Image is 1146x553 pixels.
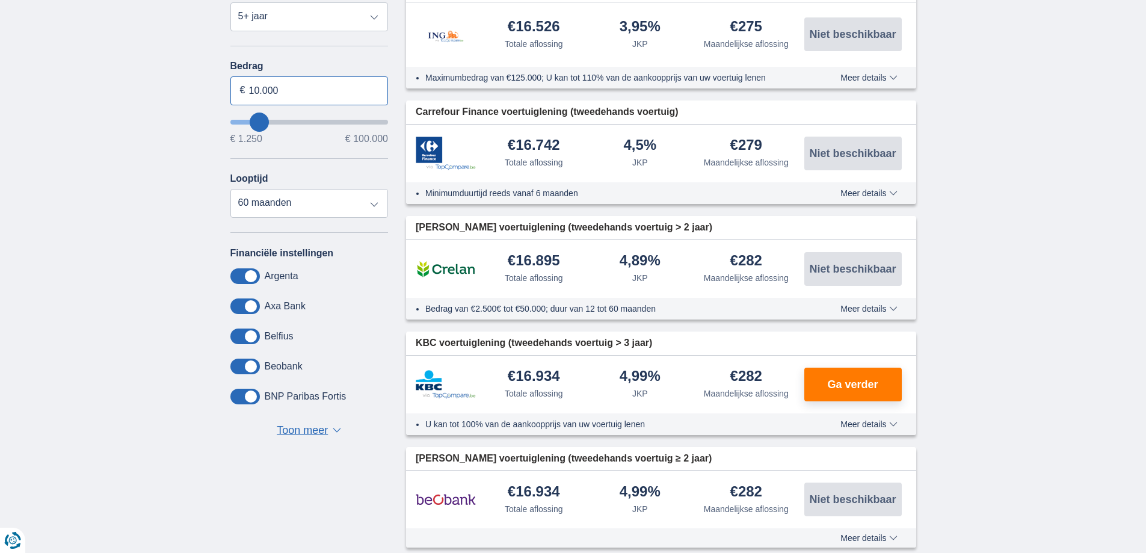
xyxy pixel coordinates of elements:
[416,221,712,235] span: [PERSON_NAME] voertuiglening (tweedehands voertuig > 2 jaar)
[230,120,389,125] input: wantToBorrow
[425,187,796,199] li: Minimumduurtijd reeds vanaf 6 maanden
[265,391,347,402] label: BNP Paribas Fortis
[804,137,902,170] button: Niet beschikbaar
[809,29,896,40] span: Niet beschikbaar
[730,138,762,154] div: €279
[508,484,560,501] div: €16.934
[704,272,789,284] div: Maandelijkse aflossing
[632,272,648,284] div: JKP
[505,388,563,400] div: Totale aflossing
[840,420,897,428] span: Meer details
[425,72,796,84] li: Maximumbedrag van €125.000; U kan tot 110% van de aankoopprijs van uw voertuig lenen
[704,388,789,400] div: Maandelijkse aflossing
[632,503,648,515] div: JKP
[831,188,906,198] button: Meer details
[230,173,268,184] label: Looptijd
[804,483,902,516] button: Niet beschikbaar
[831,419,906,429] button: Meer details
[831,73,906,82] button: Meer details
[840,304,897,313] span: Meer details
[840,534,897,542] span: Meer details
[508,19,560,36] div: €16.526
[265,271,298,282] label: Argenta
[416,254,476,284] img: product.pl.alt Crelan
[809,264,896,274] span: Niet beschikbaar
[505,38,563,50] div: Totale aflossing
[840,189,897,197] span: Meer details
[831,304,906,314] button: Meer details
[620,253,661,270] div: 4,89%
[240,84,245,97] span: €
[804,368,902,401] button: Ga verder
[416,370,476,399] img: product.pl.alt KBC
[416,105,679,119] span: Carrefour Finance voertuiglening (tweedehands voertuig)
[809,494,896,505] span: Niet beschikbaar
[230,134,262,144] span: € 1.250
[730,369,762,385] div: €282
[827,379,878,390] span: Ga verder
[804,252,902,286] button: Niet beschikbaar
[425,418,796,430] li: U kan tot 100% van de aankoopprijs van uw voertuig lenen
[505,272,563,284] div: Totale aflossing
[345,134,388,144] span: € 100.000
[620,484,661,501] div: 4,99%
[265,331,294,342] label: Belfius
[840,73,897,82] span: Meer details
[416,336,652,350] span: KBC voertuiglening (tweedehands voertuig > 3 jaar)
[265,361,303,372] label: Beobank
[620,19,661,36] div: 3,95%
[333,428,341,433] span: ▼
[416,137,476,170] img: product.pl.alt Carrefour Finance
[704,503,789,515] div: Maandelijkse aflossing
[730,19,762,36] div: €275
[704,156,789,168] div: Maandelijkse aflossing
[505,503,563,515] div: Totale aflossing
[508,369,560,385] div: €16.934
[416,484,476,514] img: product.pl.alt Beobank
[508,253,560,270] div: €16.895
[505,156,563,168] div: Totale aflossing
[632,156,648,168] div: JKP
[730,484,762,501] div: €282
[730,253,762,270] div: €282
[508,138,560,154] div: €16.742
[425,303,796,315] li: Bedrag van €2.500€ tot €50.000; duur van 12 tot 60 maanden
[804,17,902,51] button: Niet beschikbaar
[809,148,896,159] span: Niet beschikbaar
[277,423,328,439] span: Toon meer
[265,301,306,312] label: Axa Bank
[632,38,648,50] div: JKP
[623,138,656,154] div: 4,5%
[831,533,906,543] button: Meer details
[273,422,345,439] button: Toon meer ▼
[632,388,648,400] div: JKP
[416,14,476,55] img: product.pl.alt ING
[416,452,712,466] span: [PERSON_NAME] voertuiglening (tweedehands voertuig ≥ 2 jaar)
[620,369,661,385] div: 4,99%
[230,248,334,259] label: Financiële instellingen
[704,38,789,50] div: Maandelijkse aflossing
[230,61,389,72] label: Bedrag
